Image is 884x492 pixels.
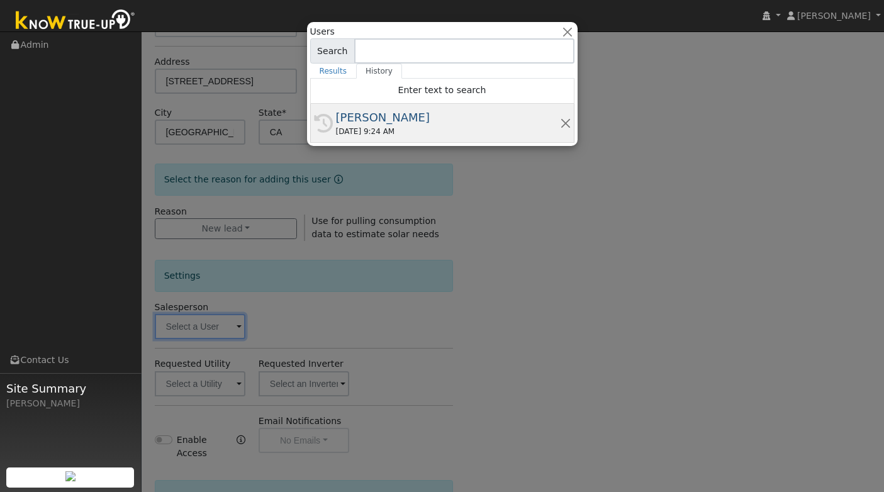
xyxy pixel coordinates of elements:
[356,64,402,79] a: History
[336,126,560,137] div: [DATE] 9:24 AM
[314,114,333,133] i: History
[310,25,335,38] span: Users
[310,38,355,64] span: Search
[398,85,486,95] span: Enter text to search
[6,380,135,397] span: Site Summary
[9,7,142,35] img: Know True-Up
[6,397,135,410] div: [PERSON_NAME]
[797,11,871,21] span: [PERSON_NAME]
[559,116,571,130] button: Remove this history
[310,64,357,79] a: Results
[336,109,560,126] div: [PERSON_NAME]
[65,471,76,481] img: retrieve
